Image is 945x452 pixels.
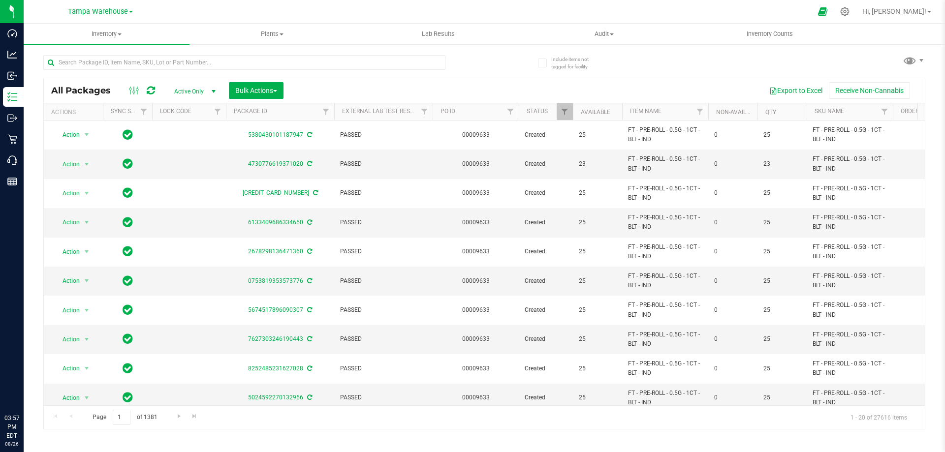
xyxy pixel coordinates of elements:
[462,277,490,284] a: 00009633
[522,30,687,38] span: Audit
[54,157,80,171] span: Action
[628,154,702,173] span: FT - PRE-ROLL - 0.5G - 1CT - BLT - IND
[7,134,17,144] inline-svg: Retail
[51,85,121,96] span: All Packages
[628,184,702,203] span: FT - PRE-ROLL - 0.5G - 1CT - BLT - IND
[525,188,567,198] span: Created
[81,157,93,171] span: select
[462,335,490,342] a: 00009633
[210,103,226,120] a: Filter
[234,108,267,115] a: Package ID
[692,103,708,120] a: Filter
[7,155,17,165] inline-svg: Call Center
[763,247,801,256] span: 25
[813,359,887,378] span: FT - PRE-ROLL - 0.5G - 1CT - BLT - IND
[714,276,752,286] span: 0
[628,242,702,261] span: FT - PRE-ROLL - 0.5G - 1CT - BLT - IND
[525,393,567,402] span: Created
[306,365,312,372] span: Sync from Compliance System
[579,247,616,256] span: 25
[54,274,80,288] span: Action
[815,108,844,115] a: SKU Name
[312,189,318,196] span: Sync from Compliance System
[763,188,801,198] span: 25
[525,247,567,256] span: Created
[628,389,702,407] span: FT - PRE-ROLL - 0.5G - 1CT - BLT - IND
[190,30,355,38] span: Plants
[7,50,17,60] inline-svg: Analytics
[525,130,567,140] span: Created
[123,303,133,317] span: In Sync
[342,108,419,115] a: External Lab Test Result
[4,414,19,440] p: 03:57 PM EDT
[525,276,567,286] span: Created
[527,108,548,115] a: Status
[81,186,93,200] span: select
[877,103,893,120] a: Filter
[763,159,801,169] span: 23
[714,364,752,373] span: 0
[123,244,133,258] span: In Sync
[43,55,445,70] input: Search Package ID, Item Name, SKU, Lot or Part Number...
[81,128,93,142] span: select
[630,108,661,115] a: Item Name
[54,303,80,317] span: Action
[248,277,303,284] a: 0753819353573776
[123,186,133,200] span: In Sync
[355,24,521,44] a: Lab Results
[763,334,801,344] span: 25
[306,248,312,255] span: Sync from Compliance System
[84,410,165,425] span: Page of 1381
[340,364,427,373] span: PASSED
[248,365,303,372] a: 8252485231627028
[813,184,887,203] span: FT - PRE-ROLL - 0.5G - 1CT - BLT - IND
[813,389,887,407] span: FT - PRE-ROLL - 0.5G - 1CT - BLT - IND
[714,247,752,256] span: 0
[248,306,303,313] a: 5674517896090307
[54,245,80,259] span: Action
[24,30,189,38] span: Inventory
[123,274,133,288] span: In Sync
[306,277,312,284] span: Sync from Compliance System
[714,393,752,402] span: 0
[462,365,490,372] a: 00009633
[763,364,801,373] span: 25
[340,393,427,402] span: PASSED
[248,394,303,401] a: 5024592270132956
[733,30,806,38] span: Inventory Counts
[306,160,312,167] span: Sync from Compliance System
[687,24,853,44] a: Inventory Counts
[763,276,801,286] span: 25
[340,130,427,140] span: PASSED
[7,92,17,102] inline-svg: Inventory
[54,186,80,200] span: Action
[81,303,93,317] span: select
[7,71,17,81] inline-svg: Inbound
[123,391,133,404] span: In Sync
[462,306,490,313] a: 00009633
[525,159,567,169] span: Created
[765,109,776,116] a: Qty
[340,159,427,169] span: PASSED
[7,177,17,186] inline-svg: Reports
[340,218,427,227] span: PASSED
[628,213,702,232] span: FT - PRE-ROLL - 0.5G - 1CT - BLT - IND
[54,128,80,142] span: Action
[813,301,887,319] span: FT - PRE-ROLL - 0.5G - 1CT - BLT - IND
[123,362,133,375] span: In Sync
[188,410,202,423] a: Go to the last page
[248,160,303,167] a: 4730776619371020
[813,242,887,261] span: FT - PRE-ROLL - 0.5G - 1CT - BLT - IND
[525,218,567,227] span: Created
[813,154,887,173] span: FT - PRE-ROLL - 0.5G - 1CT - BLT - IND
[318,103,334,120] a: Filter
[340,276,427,286] span: PASSED
[579,334,616,344] span: 25
[829,82,910,99] button: Receive Non-Cannabis
[813,125,887,144] span: FT - PRE-ROLL - 0.5G - 1CT - BLT - IND
[229,82,283,99] button: Bulk Actions
[243,189,309,196] a: [CREDIT_CARD_NUMBER]
[716,109,760,116] a: Non-Available
[714,188,752,198] span: 0
[521,24,687,44] a: Audit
